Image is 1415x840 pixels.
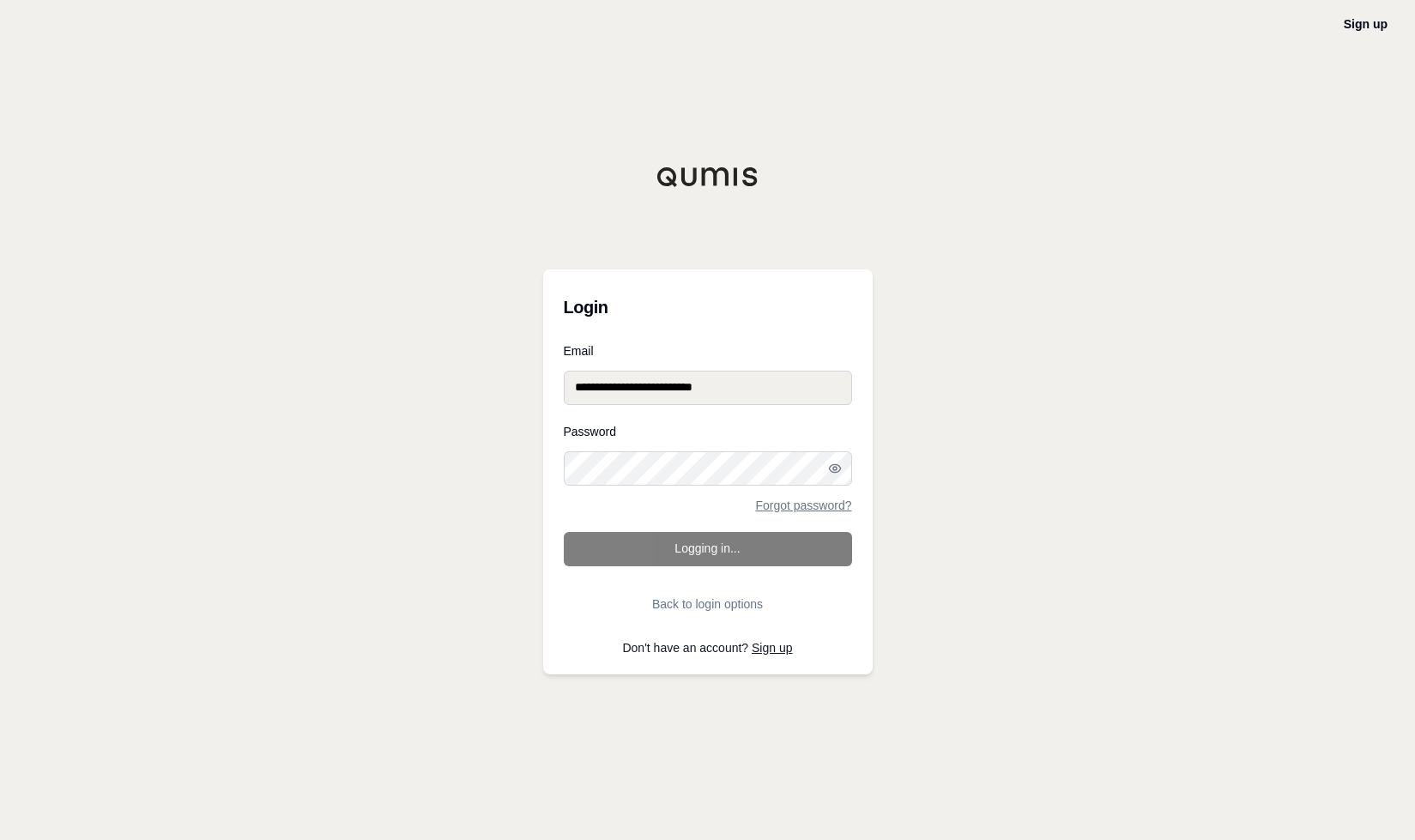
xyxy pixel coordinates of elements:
label: Email [564,345,852,357]
p: Don't have an account? [564,642,852,654]
button: Back to login options [564,587,852,621]
a: Sign up [1344,17,1388,31]
a: Forgot password? [755,499,851,511]
img: Qumis [656,166,759,187]
label: Password [564,426,852,438]
h3: Login [564,290,852,324]
a: Sign up [752,641,792,655]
